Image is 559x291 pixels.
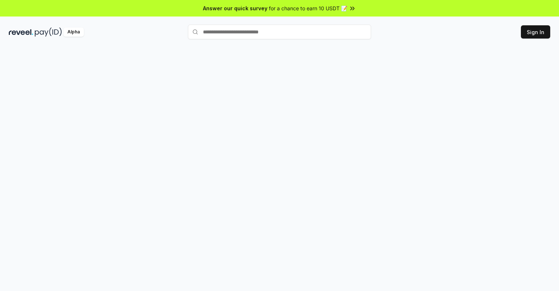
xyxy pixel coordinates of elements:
[9,28,33,37] img: reveel_dark
[269,4,347,12] span: for a chance to earn 10 USDT 📝
[521,25,550,39] button: Sign In
[203,4,267,12] span: Answer our quick survey
[35,28,62,37] img: pay_id
[63,28,84,37] div: Alpha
